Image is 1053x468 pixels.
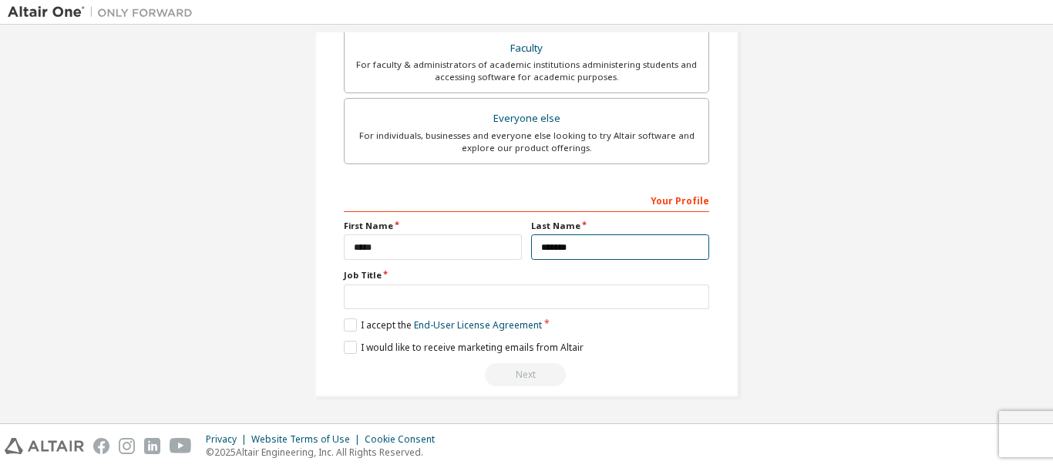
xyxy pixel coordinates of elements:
[354,108,699,130] div: Everyone else
[344,187,709,212] div: Your Profile
[251,433,365,446] div: Website Terms of Use
[170,438,192,454] img: youtube.svg
[414,318,542,332] a: End-User License Agreement
[144,438,160,454] img: linkedin.svg
[344,220,522,232] label: First Name
[5,438,84,454] img: altair_logo.svg
[354,38,699,59] div: Faculty
[93,438,109,454] img: facebook.svg
[344,363,709,386] div: Read and acccept EULA to continue
[344,269,709,281] label: Job Title
[344,341,584,354] label: I would like to receive marketing emails from Altair
[119,438,135,454] img: instagram.svg
[365,433,444,446] div: Cookie Consent
[206,433,251,446] div: Privacy
[206,446,444,459] p: © 2025 Altair Engineering, Inc. All Rights Reserved.
[344,318,542,332] label: I accept the
[8,5,200,20] img: Altair One
[531,220,709,232] label: Last Name
[354,130,699,154] div: For individuals, businesses and everyone else looking to try Altair software and explore our prod...
[354,59,699,83] div: For faculty & administrators of academic institutions administering students and accessing softwa...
